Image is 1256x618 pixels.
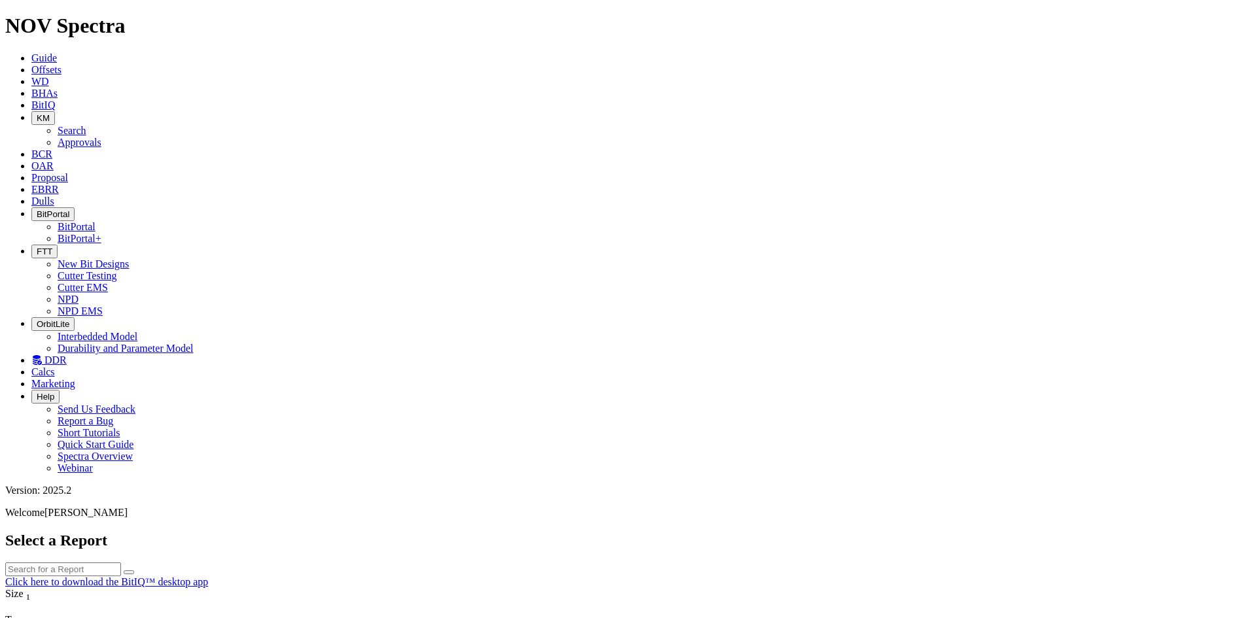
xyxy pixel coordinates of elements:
a: OAR [31,160,54,171]
a: Approvals [58,137,101,148]
a: New Bit Designs [58,258,129,269]
span: BitPortal [37,209,69,219]
p: Welcome [5,507,1251,519]
input: Search for a Report [5,562,121,576]
a: NPD [58,294,78,305]
button: KM [31,111,55,125]
button: BitPortal [31,207,75,221]
a: Webinar [58,462,93,473]
a: Spectra Overview [58,451,133,462]
a: WD [31,76,49,87]
span: [PERSON_NAME] [44,507,128,518]
a: Guide [31,52,57,63]
a: Calcs [31,366,55,377]
div: Size Sort None [5,588,126,602]
span: FTT [37,247,52,256]
a: BHAs [31,88,58,99]
a: Interbedded Model [58,331,137,342]
button: FTT [31,245,58,258]
a: BitIQ [31,99,55,111]
a: Click here to download the BitIQ™ desktop app [5,576,208,587]
a: BitPortal+ [58,233,101,244]
div: Sort None [5,588,126,614]
div: Version: 2025.2 [5,485,1251,496]
span: Help [37,392,54,402]
a: Proposal [31,172,68,183]
a: BCR [31,148,52,160]
a: BitPortal [58,221,96,232]
a: EBRR [31,184,59,195]
a: Offsets [31,64,61,75]
a: NPD EMS [58,305,103,317]
h2: Select a Report [5,532,1251,549]
sub: 1 [26,592,31,602]
h1: NOV Spectra [5,14,1251,38]
a: Short Tutorials [58,427,120,438]
a: DDR [31,354,67,366]
div: Column Menu [5,602,126,614]
a: Marketing [31,378,75,389]
a: Durability and Parameter Model [58,343,194,354]
a: Cutter Testing [58,270,117,281]
a: Cutter EMS [58,282,108,293]
button: Help [31,390,60,403]
span: KM [37,113,50,123]
a: Send Us Feedback [58,403,135,415]
a: Report a Bug [58,415,113,426]
a: Search [58,125,86,136]
span: Size [5,588,24,599]
span: OrbitLite [37,319,69,329]
button: OrbitLite [31,317,75,331]
a: Quick Start Guide [58,439,133,450]
span: Sort None [26,588,31,599]
span: DDR [44,354,67,366]
a: Dulls [31,196,54,207]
